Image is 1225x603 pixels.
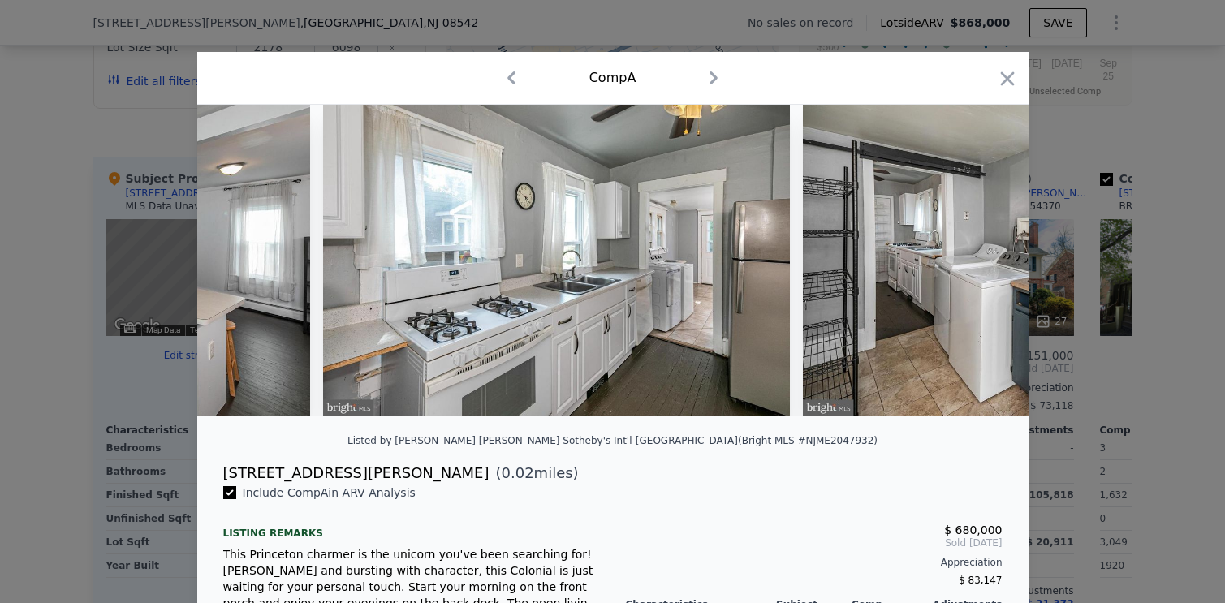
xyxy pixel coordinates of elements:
[626,556,1003,569] div: Appreciation
[589,68,636,88] div: Comp A
[959,575,1002,586] span: $ 83,147
[323,105,791,416] img: Property Img
[223,462,490,485] div: [STREET_ADDRESS][PERSON_NAME]
[236,486,422,499] span: Include Comp A in ARV Analysis
[490,462,579,485] span: ( miles)
[223,514,600,540] div: Listing remarks
[502,464,534,481] span: 0.02
[944,523,1002,536] span: $ 680,000
[626,536,1003,549] span: Sold [DATE]
[347,435,878,446] div: Listed by [PERSON_NAME] [PERSON_NAME] Sotheby's Int'l-[GEOGRAPHIC_DATA] (Bright MLS #NJME2047932)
